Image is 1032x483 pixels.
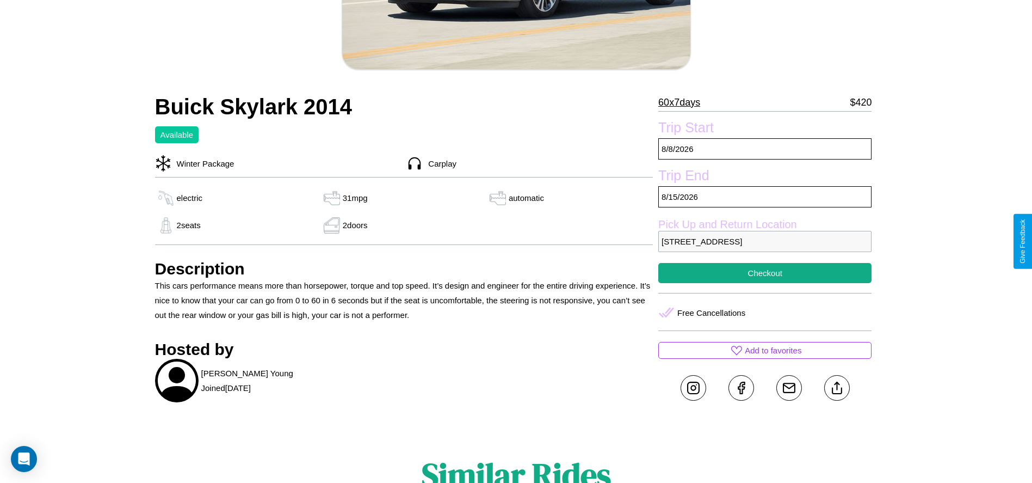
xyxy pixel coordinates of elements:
[155,95,653,119] h2: Buick Skylark 2014
[155,340,653,359] h3: Hosted by
[658,120,872,138] label: Trip Start
[155,190,177,206] img: gas
[201,381,251,395] p: Joined [DATE]
[658,186,872,207] p: 8 / 15 / 2026
[321,190,343,206] img: gas
[343,191,368,205] p: 31 mpg
[177,191,203,205] p: electric
[343,218,368,233] p: 2 doors
[658,218,872,231] label: Pick Up and Return Location
[423,156,456,171] p: Carplay
[745,343,801,358] p: Add to favorites
[155,217,177,234] img: gas
[677,305,745,320] p: Free Cancellations
[1019,219,1027,264] div: Give Feedback
[160,127,194,142] p: Available
[201,366,293,381] p: [PERSON_NAME] Young
[155,260,653,278] h3: Description
[321,217,343,234] img: gas
[155,278,653,322] p: This cars performance means more than horsepower, torque and top speed. It’s design and engineer ...
[509,191,544,205] p: automatic
[658,231,872,252] p: [STREET_ADDRESS]
[850,94,872,111] p: $ 420
[658,263,872,283] button: Checkout
[658,342,872,359] button: Add to favorites
[171,156,234,171] p: Winter Package
[177,218,201,233] p: 2 seats
[11,446,37,472] div: Open Intercom Messenger
[658,138,872,160] p: 8 / 8 / 2026
[658,94,700,111] p: 60 x 7 days
[487,190,509,206] img: gas
[658,168,872,186] label: Trip End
